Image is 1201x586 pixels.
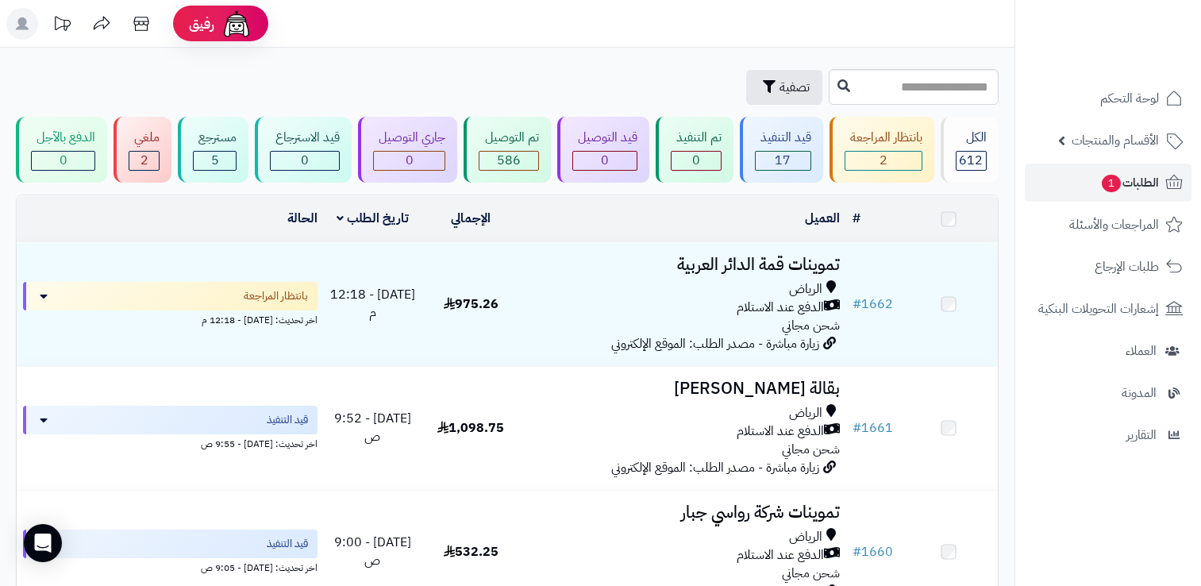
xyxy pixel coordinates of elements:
span: 0 [406,151,414,170]
span: قيد التنفيذ [267,412,308,428]
div: تم التنفيذ [671,129,722,147]
div: ملغي [129,129,160,147]
a: #1662 [853,295,893,314]
div: 2 [129,152,159,170]
div: مسترجع [193,129,237,147]
span: المراجعات والأسئلة [1069,214,1159,236]
span: الطلبات [1100,172,1159,194]
a: # [853,209,860,228]
span: بانتظار المراجعة [244,288,308,304]
span: 2 [141,151,148,170]
div: اخر تحديث: [DATE] - 12:18 م [23,310,318,327]
div: تم التوصيل [479,129,538,147]
div: قيد التنفيذ [755,129,811,147]
span: # [853,418,861,438]
span: # [853,295,861,314]
h3: بقالة [PERSON_NAME] [526,380,841,398]
span: [DATE] - 12:18 م [330,285,415,322]
span: # [853,542,861,561]
span: لوحة التحكم [1100,87,1159,110]
a: الكل612 [937,117,1002,183]
a: مسترجع 5 [175,117,252,183]
a: المراجعات والأسئلة [1025,206,1191,244]
span: 0 [601,151,609,170]
div: اخر تحديث: [DATE] - 9:05 ص [23,558,318,575]
div: 0 [32,152,94,170]
div: الكل [956,129,987,147]
div: بانتظار المراجعة [845,129,922,147]
div: 0 [271,152,339,170]
div: 0 [573,152,637,170]
a: تحديثات المنصة [42,8,82,44]
span: التقارير [1126,424,1157,446]
span: إشعارات التحويلات البنكية [1038,298,1159,320]
span: الرياض [789,528,822,546]
span: 586 [497,151,521,170]
a: المدونة [1025,374,1191,412]
span: 2 [880,151,887,170]
span: العملاء [1126,340,1157,362]
a: العملاء [1025,332,1191,370]
h3: تموينات قمة الدائر العربية [526,256,841,274]
span: 1,098.75 [437,418,504,438]
a: جاري التوصيل 0 [355,117,460,183]
button: تصفية [746,70,822,105]
div: اخر تحديث: [DATE] - 9:55 ص [23,434,318,451]
span: [DATE] - 9:52 ص [334,409,411,446]
div: 0 [672,152,721,170]
a: التقارير [1025,416,1191,454]
span: شحن مجاني [782,440,840,459]
span: الأقسام والمنتجات [1072,129,1159,152]
div: 0 [374,152,445,170]
a: إشعارات التحويلات البنكية [1025,290,1191,328]
a: #1661 [853,418,893,438]
a: الطلبات1 [1025,164,1191,202]
span: شحن مجاني [782,316,840,335]
span: الرياض [789,404,822,422]
img: logo-2.png [1093,44,1186,78]
a: طلبات الإرجاع [1025,248,1191,286]
a: تاريخ الطلب [337,209,409,228]
div: Open Intercom Messenger [24,524,62,562]
div: جاري التوصيل [373,129,445,147]
span: تصفية [779,78,810,97]
div: الدفع بالآجل [31,129,95,147]
a: بانتظار المراجعة 2 [826,117,937,183]
a: ملغي 2 [110,117,175,183]
span: طلبات الإرجاع [1095,256,1159,278]
a: تم التوصيل 586 [460,117,553,183]
div: 586 [479,152,537,170]
span: قيد التنفيذ [267,536,308,552]
div: 2 [845,152,922,170]
div: قيد الاسترجاع [270,129,340,147]
img: ai-face.png [221,8,252,40]
a: الإجمالي [451,209,491,228]
span: 975.26 [444,295,498,314]
span: رفيق [189,14,214,33]
span: الدفع عند الاستلام [737,546,824,565]
span: 0 [60,151,67,170]
span: الرياض [789,280,822,299]
span: زيارة مباشرة - مصدر الطلب: الموقع الإلكتروني [611,334,819,353]
span: 0 [301,151,309,170]
div: قيد التوصيل [572,129,637,147]
span: المدونة [1122,382,1157,404]
a: تم التنفيذ 0 [652,117,737,183]
span: شحن مجاني [782,564,840,583]
span: 5 [211,151,219,170]
div: 5 [194,152,236,170]
a: قيد الاسترجاع 0 [252,117,355,183]
a: قيد التنفيذ 17 [737,117,826,183]
h3: تموينات شركة رواسي جبار [526,503,841,522]
a: العميل [805,209,840,228]
a: لوحة التحكم [1025,79,1191,118]
div: 17 [756,152,810,170]
span: 0 [692,151,700,170]
a: الدفع بالآجل 0 [13,117,110,183]
a: #1660 [853,542,893,561]
span: 1 [1102,175,1121,192]
span: [DATE] - 9:00 ص [334,533,411,570]
span: 612 [959,151,983,170]
a: قيد التوصيل 0 [554,117,652,183]
span: 532.25 [444,542,498,561]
